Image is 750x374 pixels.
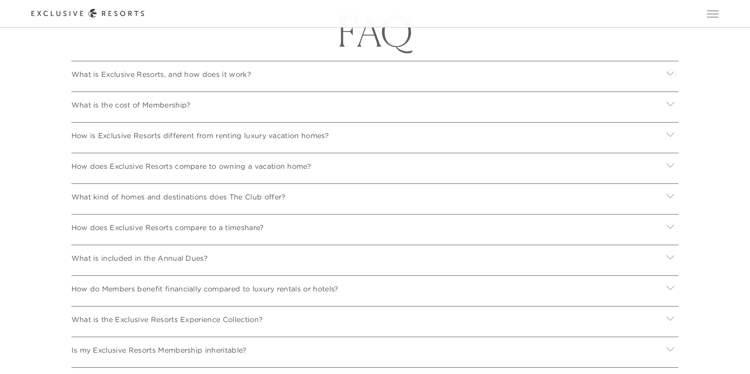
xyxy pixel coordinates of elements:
p: What kind of homes and destinations does The Club offer? [71,191,286,202]
p: What is the cost of Membership? [71,99,191,110]
p: What is the Exclusive Resorts Experience Collection? [71,314,263,325]
p: How is Exclusive Resorts different from renting luxury vacation homes? [71,130,329,141]
p: How does Exclusive Resorts compare to a timeshare? [71,222,264,233]
p: Is my Exclusive Resorts Membership inheritable? [71,345,247,355]
p: What is included in the Annual Dues? [71,253,208,263]
p: How does Exclusive Resorts compare to owning a vacation home? [71,161,312,171]
p: What is Exclusive Resorts, and how does it work? [71,69,251,80]
iframe: Qualified Messenger [709,333,750,374]
button: Open navigation [707,11,718,17]
h1: FAQ [63,12,687,52]
p: How do Members benefit financially compared to luxury rentals or hotels? [71,283,339,294]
